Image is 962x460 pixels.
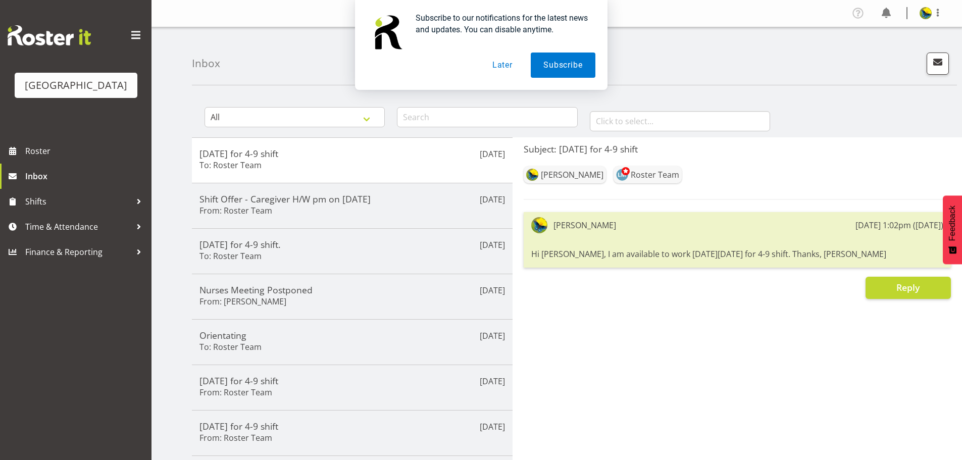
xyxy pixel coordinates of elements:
[480,239,505,251] p: [DATE]
[631,169,679,181] div: Roster Team
[199,375,505,386] h5: [DATE] for 4-9 shift
[199,251,262,261] h6: To: Roster Team
[199,296,286,306] h6: From: [PERSON_NAME]
[480,421,505,433] p: [DATE]
[25,219,131,234] span: Time & Attendance
[524,143,951,155] h5: Subject: [DATE] for 4-9 shift
[943,195,962,264] button: Feedback - Show survey
[480,148,505,160] p: [DATE]
[531,53,595,78] button: Subscribe
[531,217,547,233] img: gemma-hall22491374b5f274993ff8414464fec47f.png
[199,421,505,432] h5: [DATE] for 4-9 shift
[25,143,146,159] span: Roster
[480,193,505,206] p: [DATE]
[480,53,525,78] button: Later
[408,12,595,35] div: Subscribe to our notifications for the latest news and updates. You can disable anytime.
[553,219,616,231] div: [PERSON_NAME]
[616,169,628,181] img: lesley-mckenzie127.jpg
[199,330,505,341] h5: Orientating
[531,245,943,263] div: Hi [PERSON_NAME], I am available to work [DATE][DATE] for 4-9 shift. Thanks, [PERSON_NAME]
[866,277,951,299] button: Reply
[199,193,505,205] h5: Shift Offer - Caregiver H/W pm on [DATE]
[199,433,272,443] h6: From: Roster Team
[948,206,957,241] span: Feedback
[199,206,272,216] h6: From: Roster Team
[367,12,408,53] img: notification icon
[480,284,505,296] p: [DATE]
[541,169,603,181] div: [PERSON_NAME]
[480,330,505,342] p: [DATE]
[896,281,920,293] span: Reply
[199,387,272,397] h6: From: Roster Team
[397,107,577,127] input: Search
[25,244,131,260] span: Finance & Reporting
[590,111,770,131] input: Click to select...
[25,194,131,209] span: Shifts
[855,219,943,231] div: [DATE] 1:02pm ([DATE])
[199,160,262,170] h6: To: Roster Team
[199,239,505,250] h5: [DATE] for 4-9 shift.
[25,169,146,184] span: Inbox
[526,169,538,181] img: gemma-hall22491374b5f274993ff8414464fec47f.png
[199,284,505,295] h5: Nurses Meeting Postponed
[199,148,505,159] h5: [DATE] for 4-9 shift
[199,342,262,352] h6: To: Roster Team
[480,375,505,387] p: [DATE]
